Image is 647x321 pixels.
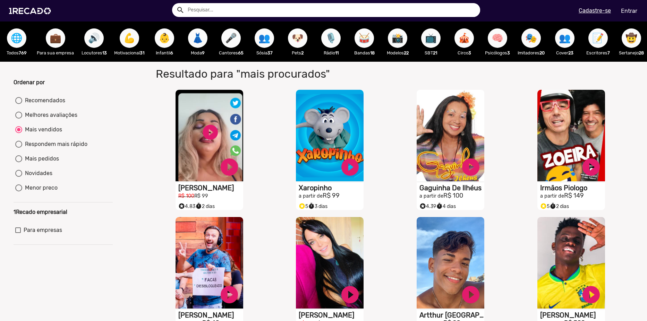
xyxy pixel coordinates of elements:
[540,192,605,200] h2: R$ 149
[22,111,77,119] div: Melhores avaliações
[581,284,602,305] a: play_circle_filled
[178,203,185,209] small: stars
[102,50,107,55] b: 13
[592,28,604,48] span: 📝
[22,184,58,192] div: Menor preco
[296,90,364,181] video: S1RECADO vídeos dedicados para fãs e empresas
[192,28,204,48] span: 👗
[258,28,270,48] span: 👥
[22,169,52,177] div: Novidades
[299,193,323,199] small: a partir de
[507,50,510,55] b: 3
[550,201,556,209] i: timer
[14,79,45,86] b: Ordenar por
[436,201,443,209] i: timer
[178,203,195,209] span: 4.83
[419,203,436,209] span: 4.39
[219,157,240,177] a: play_circle_filled
[355,28,374,48] button: 🥁
[335,50,339,55] b: 11
[370,50,375,55] b: 18
[251,50,278,56] p: Sósia
[299,203,308,209] span: 5
[176,6,185,14] mat-icon: Example home icon
[84,28,104,48] button: 🔊
[7,28,26,48] button: 🌐
[178,201,185,209] i: Selo super talento
[299,192,364,200] h2: R$ 99
[194,193,208,199] small: R$ 99
[418,50,444,56] p: SBT
[552,50,578,56] p: Cover
[585,50,611,56] p: Escritores
[404,50,409,55] b: 22
[88,28,100,48] span: 🔊
[550,203,569,209] span: 2 dias
[176,90,243,181] video: S1RECADO vídeos dedicados para fãs e empresas
[460,284,481,305] a: play_circle_filled
[301,50,304,55] b: 2
[288,28,307,48] button: 🐶
[299,203,305,209] small: stars
[525,28,537,48] span: 🎭
[454,28,474,48] button: 🎪
[421,28,441,48] button: 📺
[255,28,274,48] button: 👥
[292,28,304,48] span: 🐶
[176,217,243,309] video: S1RECADO vídeos dedicados para fãs e empresas
[540,311,605,319] h1: [PERSON_NAME]
[419,203,426,209] small: stars
[616,5,642,17] a: Entrar
[458,28,470,48] span: 🎪
[14,209,67,215] b: 1Recado empresarial
[351,50,377,56] p: Bandas
[607,50,610,55] b: 7
[540,201,547,209] i: Selo super talento
[625,28,637,48] span: 🤠
[22,96,65,105] div: Recomendados
[140,50,144,55] b: 31
[340,284,360,305] a: play_circle_filled
[308,203,315,209] small: timer
[340,157,360,177] a: play_circle_filled
[559,28,571,48] span: 👥
[492,28,503,48] span: 🧠
[388,28,407,48] button: 📸
[151,50,178,56] p: Infantil
[518,50,545,56] p: Imitadores
[299,184,364,192] h1: Xaropinho
[468,50,471,55] b: 3
[581,157,602,177] a: play_circle_filled
[537,217,605,309] video: S1RECADO vídeos dedicados para fãs e empresas
[178,311,243,319] h1: [PERSON_NAME]
[3,50,30,56] p: Todos
[151,67,469,80] h1: Resultado para "mais procurados"
[521,28,541,48] button: 🎭
[299,201,305,209] i: Selo super talento
[238,50,244,55] b: 65
[120,28,139,48] button: 💪
[81,50,107,56] p: Locutores
[188,28,207,48] button: 👗
[540,184,605,192] h1: Irmãos Piologo
[358,28,370,48] span: 🥁
[618,50,645,56] p: Sertanejo
[488,28,507,48] button: 🧠
[22,125,62,134] div: Mais vendidos
[178,193,194,199] small: R$ 100
[22,155,59,163] div: Mais pedidos
[433,50,437,55] b: 21
[484,50,511,56] p: Psicólogos
[539,50,545,55] b: 20
[325,28,337,48] span: 🎙️
[202,50,205,55] b: 9
[114,50,144,56] p: Motivacional
[185,50,211,56] p: Moda
[568,50,573,55] b: 23
[321,28,341,48] button: 🎙️
[159,28,170,48] span: 👶
[170,50,173,55] b: 6
[579,7,611,14] u: Cadastre-se
[195,203,202,209] small: timer
[460,157,481,177] a: play_circle_filled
